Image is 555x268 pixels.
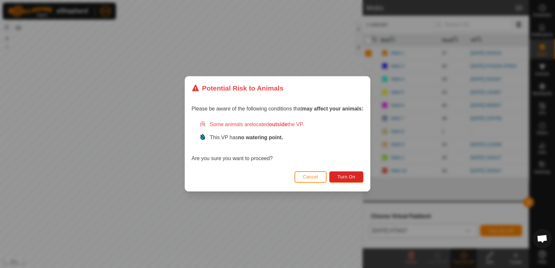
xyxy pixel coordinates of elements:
div: Are you sure you want to proceed? [192,121,363,163]
span: located the VP. [252,122,304,127]
strong: outside [269,122,288,127]
span: Please be aware of the following conditions that [192,106,363,112]
strong: no watering point. [238,135,283,141]
div: Open chat [532,229,552,248]
button: Cancel [294,171,327,183]
span: This VP has [210,135,283,141]
div: Potential Risk to Animals [192,83,283,93]
strong: may affect your animals: [302,106,363,112]
span: Turn On [338,175,355,180]
button: Turn On [329,171,363,183]
div: Some animals are [199,121,363,129]
span: Cancel [303,175,318,180]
